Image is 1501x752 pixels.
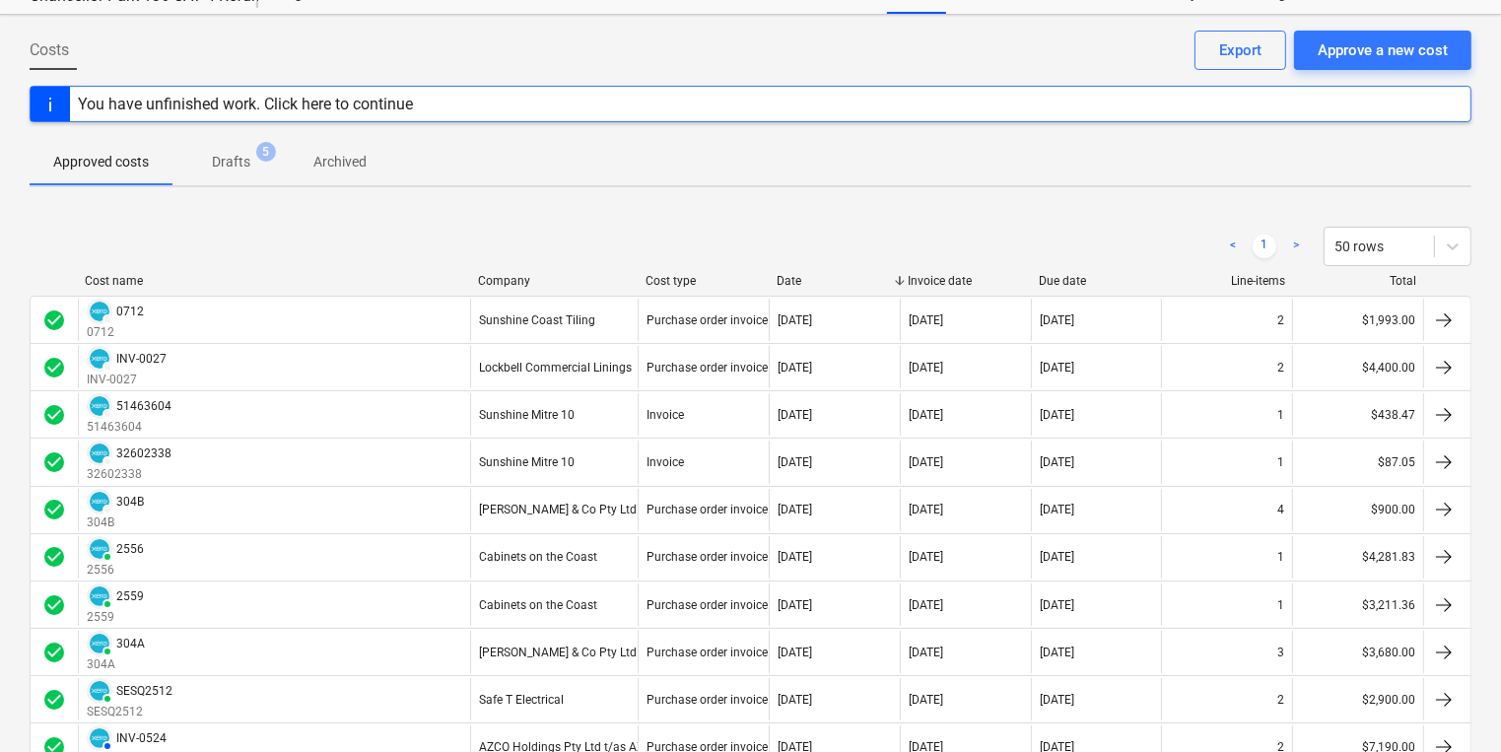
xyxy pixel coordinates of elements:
[1318,37,1448,63] div: Approve a new cost
[1301,274,1416,288] div: Total
[1040,693,1074,707] div: [DATE]
[479,455,575,469] div: Sunshine Mitre 10
[1292,536,1423,579] div: $4,281.83
[90,681,109,701] img: xero.svg
[42,641,66,664] div: Invoice was approved
[116,305,144,318] div: 0712
[90,586,109,606] img: xero.svg
[1194,31,1286,70] button: Export
[116,495,144,509] div: 304B
[777,274,892,288] div: Date
[1040,408,1074,422] div: [DATE]
[647,361,768,375] div: Purchase order invoice
[479,693,564,707] div: Safe T Electrical
[53,152,149,172] p: Approved costs
[1040,646,1074,659] div: [DATE]
[1277,361,1284,375] div: 2
[42,356,66,379] span: check_circle
[42,356,66,379] div: Invoice was approved
[1292,393,1423,436] div: $438.47
[1221,235,1245,258] a: Previous page
[87,346,112,372] div: Invoice has been synced with Xero and its status is currently DRAFT
[87,489,112,514] div: Invoice has been synced with Xero and its status is currently DRAFT
[90,492,109,512] img: xero.svg
[1253,235,1276,258] a: Page 1 is your current page
[116,542,144,556] div: 2556
[78,95,413,113] div: You have unfinished work. Click here to continue
[116,637,145,650] div: 304A
[778,408,812,422] div: [DATE]
[87,419,171,436] p: 51463604
[313,152,367,172] p: Archived
[42,641,66,664] span: check_circle
[85,274,462,288] div: Cost name
[87,656,145,673] p: 304A
[87,393,112,419] div: Invoice has been synced with Xero and its status is currently DRAFT
[87,514,144,531] p: 304B
[909,693,943,707] div: [DATE]
[87,725,112,751] div: Invoice has been synced with Xero and its status is currently AUTHORISED
[479,646,807,659] div: [PERSON_NAME] & Co Pty Ltd t/a Floortec Seamless Coatings
[90,349,109,369] img: xero.svg
[909,455,943,469] div: [DATE]
[778,646,812,659] div: [DATE]
[778,503,812,516] div: [DATE]
[87,324,144,341] p: 0712
[908,274,1023,288] div: Invoice date
[42,403,66,427] div: Invoice was approved
[909,313,943,327] div: [DATE]
[90,634,109,653] img: xero.svg
[647,598,768,612] div: Purchase order invoice
[42,545,66,569] span: check_circle
[647,693,768,707] div: Purchase order invoice
[90,728,109,748] img: xero.svg
[42,450,66,474] div: Invoice was approved
[1040,313,1074,327] div: [DATE]
[42,593,66,617] div: Invoice was approved
[42,308,66,332] div: Invoice was approved
[909,503,943,516] div: [DATE]
[42,545,66,569] div: Invoice was approved
[1292,299,1423,341] div: $1,993.00
[1277,598,1284,612] div: 1
[647,408,684,422] div: Invoice
[116,731,167,745] div: INV-0524
[116,589,144,603] div: 2559
[256,142,276,162] span: 5
[42,498,66,521] div: Invoice was approved
[87,678,112,704] div: Invoice has been synced with Xero and its status is currently PAID
[647,646,768,659] div: Purchase order invoice
[1292,631,1423,673] div: $3,680.00
[1292,346,1423,388] div: $4,400.00
[116,446,171,460] div: 32602338
[909,550,943,564] div: [DATE]
[90,396,109,416] img: xero.svg
[90,444,109,463] img: xero.svg
[1170,274,1285,288] div: Line-items
[778,361,812,375] div: [DATE]
[87,299,112,324] div: Invoice has been synced with Xero and its status is currently DRAFT
[647,503,768,516] div: Purchase order invoice
[30,38,69,62] span: Costs
[42,593,66,617] span: check_circle
[1277,693,1284,707] div: 2
[778,550,812,564] div: [DATE]
[1277,646,1284,659] div: 3
[87,441,112,466] div: Invoice has been synced with Xero and its status is currently DRAFT
[778,598,812,612] div: [DATE]
[1292,583,1423,626] div: $3,211.36
[1277,503,1284,516] div: 4
[778,693,812,707] div: [DATE]
[478,274,630,288] div: Company
[1294,31,1471,70] button: Approve a new cost
[1040,598,1074,612] div: [DATE]
[479,598,597,612] div: Cabinets on the Coast
[647,455,684,469] div: Invoice
[90,302,109,321] img: xero.svg
[1292,678,1423,720] div: $2,900.00
[479,313,595,327] div: Sunshine Coast Tiling
[87,631,112,656] div: Invoice has been synced with Xero and its status is currently PAID
[479,550,597,564] div: Cabinets on the Coast
[1277,550,1284,564] div: 1
[909,361,943,375] div: [DATE]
